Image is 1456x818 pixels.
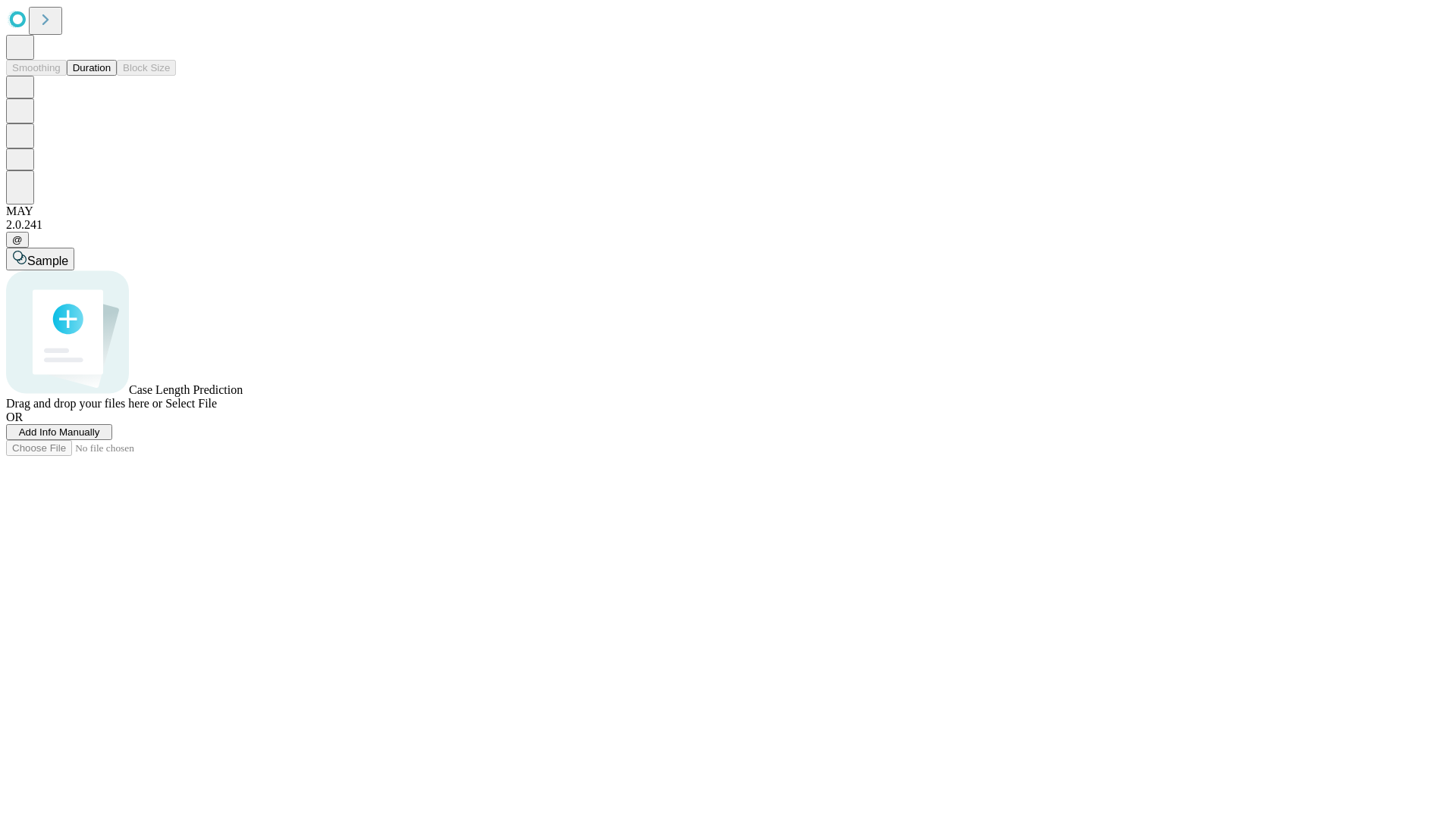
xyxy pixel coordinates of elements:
[6,411,23,423] span: OR
[19,426,100,438] span: Add Info Manually
[6,60,67,76] button: Smoothing
[27,254,68,267] span: Sample
[129,383,243,396] span: Case Length Prediction
[12,234,23,245] span: @
[6,232,29,248] button: @
[6,218,1450,232] div: 2.0.241
[6,424,112,440] button: Add Info Manually
[6,204,1450,218] div: MAY
[67,60,117,76] button: Duration
[6,248,74,270] button: Sample
[6,397,162,410] span: Drag and drop your files here or
[165,397,217,410] span: Select File
[117,60,176,76] button: Block Size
